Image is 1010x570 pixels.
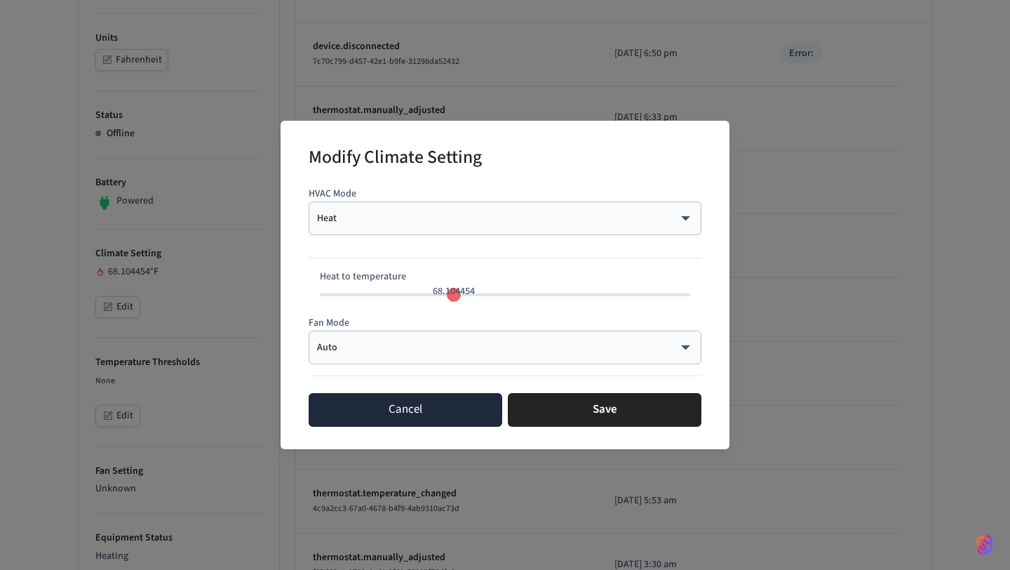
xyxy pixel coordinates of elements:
div: Heat [317,211,693,225]
p: Fan Mode [309,316,701,331]
p: HVAC Mode [309,187,701,201]
div: Auto [317,340,693,354]
button: Cancel [309,393,502,427]
h2: Modify Climate Setting [309,138,482,180]
button: Save [508,393,701,427]
img: SeamLogoGradient.69752ec5.svg [976,533,993,556]
p: Heat to temperature [320,270,690,284]
span: 68.104454 [433,284,475,298]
